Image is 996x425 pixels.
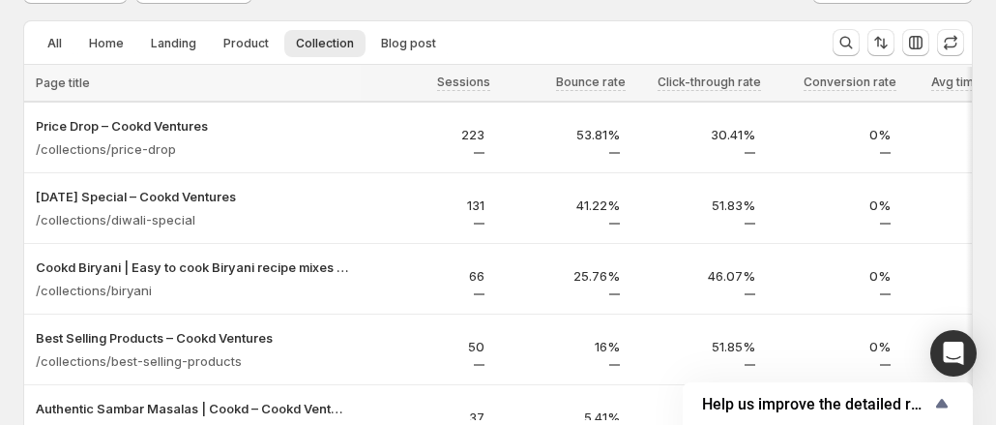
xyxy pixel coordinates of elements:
[372,196,484,215] p: 131
[930,330,977,377] div: Open Intercom Messenger
[36,187,349,206] button: [DATE] Special – Cookd Ventures
[36,210,195,229] p: /collections/diwali-special
[89,36,124,51] span: Home
[381,36,436,51] span: Blog post
[508,266,620,286] p: 25.76%
[36,258,349,277] button: Cookd Biryani | Easy to cook Biryani recipe mixes – Cookd Ventures
[296,36,354,51] span: Collection
[437,75,490,90] span: Sessions
[643,196,755,215] p: 51.83%
[702,392,953,415] button: Show survey - Help us improve the detailed report for A/B campaigns
[36,139,176,159] p: /collections/price-drop
[833,29,860,56] button: Search and filter results
[508,337,620,356] p: 16%
[508,196,620,215] p: 41.22%
[778,337,891,356] p: 0%
[643,266,755,286] p: 46.07%
[643,337,755,356] p: 51.85%
[372,125,484,144] p: 223
[36,281,152,300] p: /collections/biryani
[702,395,930,413] span: Help us improve the detailed report for A/B campaigns
[778,125,891,144] p: 0%
[36,76,90,91] span: Page title
[372,266,484,286] p: 66
[804,75,896,90] span: Conversion rate
[778,266,891,286] p: 0%
[867,29,894,56] button: Sort the results
[36,328,349,348] button: Best Selling Products – Cookd Ventures
[372,337,484,356] p: 50
[36,399,349,418] button: Authentic Sambar Masalas | Cookd – Cookd Ventures
[778,196,891,215] p: 0%
[151,36,196,51] span: Landing
[508,125,620,144] p: 53.81%
[643,125,755,144] p: 30.41%
[47,36,62,51] span: All
[36,116,349,136] button: Price Drop – Cookd Ventures
[223,36,269,51] span: Product
[658,75,761,90] span: Click-through rate
[36,351,242,371] p: /collections/best-selling-products
[556,75,626,90] span: Bounce rate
